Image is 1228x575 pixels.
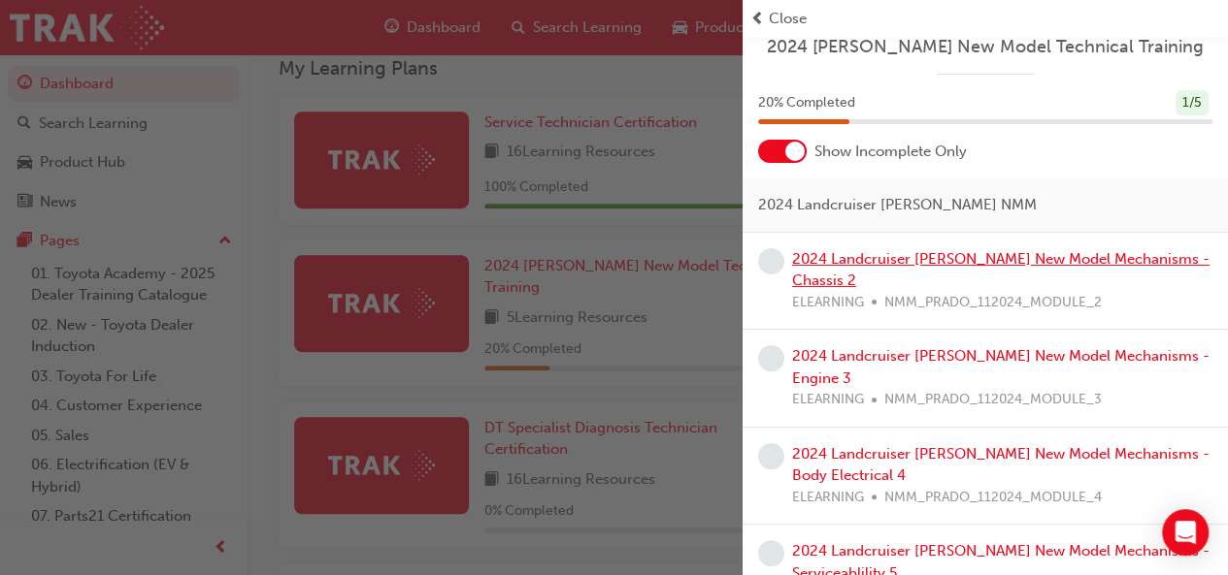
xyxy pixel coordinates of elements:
span: 20 % Completed [758,92,855,114]
button: prev-iconClose [750,8,1220,30]
span: NMM_PRADO_112024_MODULE_3 [884,389,1102,411]
a: 2024 Landcruiser [PERSON_NAME] New Model Mechanisms - Chassis 2 [792,250,1210,290]
span: learningRecordVerb_NONE-icon [758,443,784,469]
span: 2024 Landcruiser [PERSON_NAME] NMM [758,194,1037,216]
a: 2024 [PERSON_NAME] New Model Technical Training [758,36,1212,58]
span: ELEARNING [792,292,864,314]
span: ELEARNING [792,487,864,509]
span: NMM_PRADO_112024_MODULE_4 [884,487,1102,509]
span: ELEARNING [792,389,864,411]
span: Close [769,8,807,30]
span: learningRecordVerb_NONE-icon [758,540,784,566]
span: learningRecordVerb_NONE-icon [758,248,784,274]
a: 2024 Landcruiser [PERSON_NAME] New Model Mechanisms - Body Electrical 4 [792,445,1210,485]
span: prev-icon [750,8,765,30]
div: 1 / 5 [1176,90,1209,116]
span: NMM_PRADO_112024_MODULE_2 [884,292,1102,314]
div: Open Intercom Messenger [1162,509,1209,556]
span: learningRecordVerb_NONE-icon [758,345,784,371]
span: Show Incomplete Only [814,141,967,163]
a: 2024 Landcruiser [PERSON_NAME] New Model Mechanisms - Engine 3 [792,347,1210,387]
